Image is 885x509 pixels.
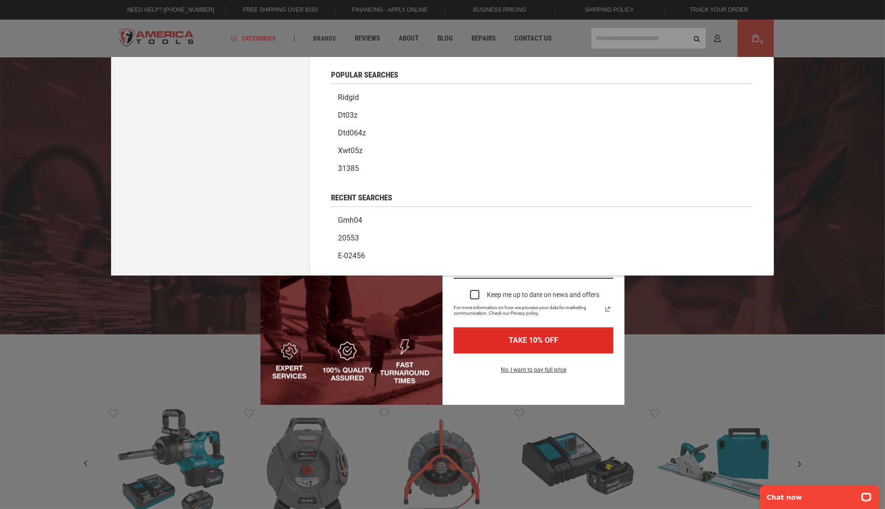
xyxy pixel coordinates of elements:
a: 31385 [331,160,753,177]
a: gmh04 [331,212,753,229]
span: For more information on how we process your data for marketing communication. Check our Privacy p... [454,305,602,316]
button: No, I want to pay full price [493,365,574,381]
a: Read our Privacy Policy [602,304,613,315]
a: 20553 [331,229,753,247]
a: Dt03z [331,106,753,124]
a: Dtd064z [331,124,753,142]
a: Ridgid [331,89,753,106]
span: Popular Searches [331,71,398,79]
iframe: LiveChat chat widget [754,480,885,509]
span: Recent Searches [331,194,392,202]
button: TAKE 10% OFF [454,327,613,353]
div: Keep me up to date on news and offers [487,291,599,299]
a: Xwt05z [331,142,753,160]
svg: link icon [602,304,613,315]
a: e-02456 [331,247,753,265]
